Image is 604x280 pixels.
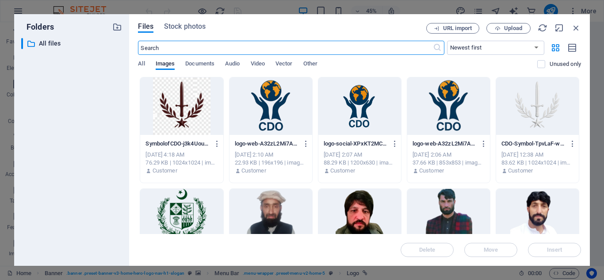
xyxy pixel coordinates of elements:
[235,151,307,159] div: [DATE] 2:10 AM
[508,167,533,175] p: Customer
[164,21,206,32] span: Stock photos
[419,167,444,175] p: Customer
[145,159,218,167] div: 76.29 KB | 1024x1024 | image/webp
[324,151,396,159] div: [DATE] 2:07 AM
[303,58,317,71] span: Other
[251,58,265,71] span: Video
[486,23,531,34] button: Upload
[241,167,266,175] p: Customer
[554,23,564,33] i: Minimize
[225,58,240,71] span: Audio
[185,58,214,71] span: Documents
[145,140,210,148] p: SymbolofCDO-j3k4UouAf9NxEr9ImpRSwA.webp
[501,140,566,148] p: CDO-Symbol-TpvLaF-whBS9eej7vPT9JA.webp
[138,58,145,71] span: All
[153,167,177,175] p: Customer
[550,60,581,68] p: Displays only files that are not in use on the website. Files added during this session can still...
[413,151,485,159] div: [DATE] 2:06 AM
[21,21,54,33] p: Folders
[413,140,477,148] p: logo-web-A32zL2Mi7AAjuzJAI5Uoxw.webp
[21,38,23,49] div: ​
[275,58,293,71] span: Vector
[39,38,106,49] p: All files
[235,140,299,148] p: logo-web-A32zL2Mi7AAjuzJAI5Uoxw-XPkt2tXw5j4crBJ4gQbB1Q.png
[138,41,432,55] input: Search
[504,26,522,31] span: Upload
[112,22,122,32] i: Create new folder
[324,159,396,167] div: 88.29 KB | 1200x630 | image/png
[571,23,581,33] i: Close
[324,140,388,148] p: logo-social-XPxKT2MC109OouJ-ojt02w.png
[145,151,218,159] div: [DATE] 4:18 AM
[443,26,472,31] span: URL import
[138,21,153,32] span: Files
[538,23,547,33] i: Reload
[156,58,175,71] span: Images
[413,159,485,167] div: 37.66 KB | 853x853 | image/webp
[501,151,573,159] div: [DATE] 12:38 AM
[330,167,355,175] p: Customer
[426,23,479,34] button: URL import
[235,159,307,167] div: 22.93 KB | 196x196 | image/png
[501,159,573,167] div: 83.62 KB | 1024x1024 | image/webp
